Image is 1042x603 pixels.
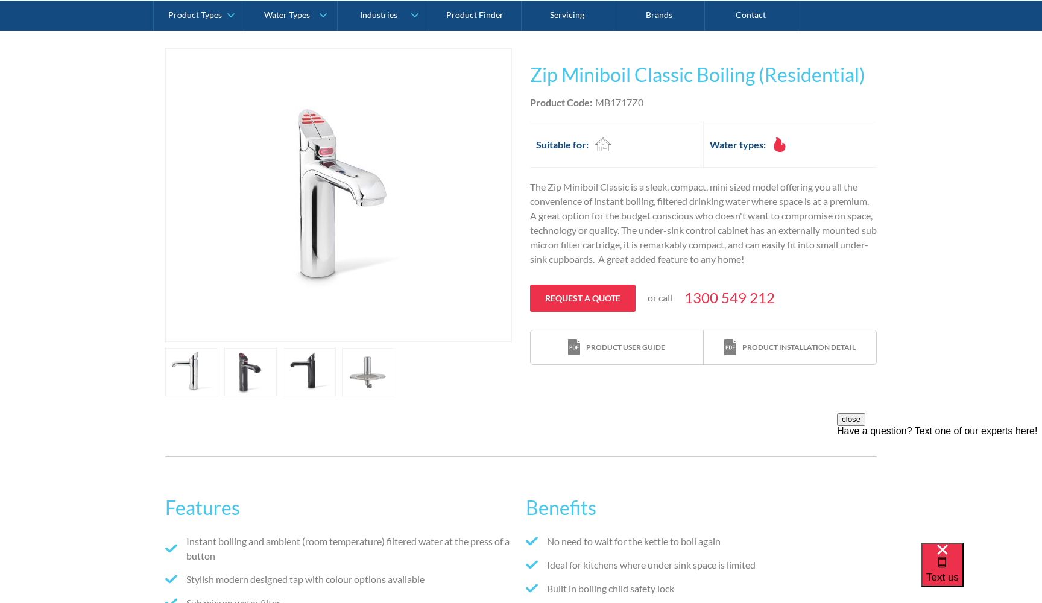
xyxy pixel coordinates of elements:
div: MB1717Z0 [595,95,643,110]
strong: Product Code: [530,96,592,108]
a: open lightbox [224,348,277,396]
a: 1300 549 212 [684,287,775,309]
img: print icon [568,339,580,356]
li: Built in boiling child safety lock [526,581,877,596]
li: No need to wait for the kettle to boil again [526,534,877,549]
li: Instant boiling and ambient (room temperature) filtered water at the press of a button [165,534,516,563]
a: open lightbox [283,348,336,396]
div: Product user guide [586,342,665,353]
p: The Zip Miniboil Classic is a sleek, compact, mini sized model offering you all the convenience o... [530,180,877,267]
div: Industries [360,10,397,20]
a: open lightbox [165,348,218,396]
h1: Zip Miniboil Classic Boiling (Residential) [530,60,877,89]
li: Ideal for kitchens where under sink space is limited [526,558,877,572]
iframe: podium webchat widget prompt [837,413,1042,558]
a: open lightbox [342,348,395,396]
img: Zip Miniboil Classic Boiling (Residential) [219,49,458,341]
div: Water Types [264,10,310,20]
h2: Benefits [526,493,877,522]
li: Stylish modern designed tap with colour options available [165,572,516,587]
div: Product Types [168,10,222,20]
a: print iconProduct installation detail [704,330,876,365]
img: print icon [724,339,736,356]
a: Request a quote [530,285,636,312]
h2: Suitable for: [536,137,589,152]
p: or call [648,291,672,305]
h2: Features [165,493,516,522]
a: open lightbox [165,48,512,342]
iframe: podium webchat widget bubble [921,543,1042,603]
a: print iconProduct user guide [531,330,703,365]
div: Product installation detail [742,342,856,353]
h2: Water types: [710,137,766,152]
